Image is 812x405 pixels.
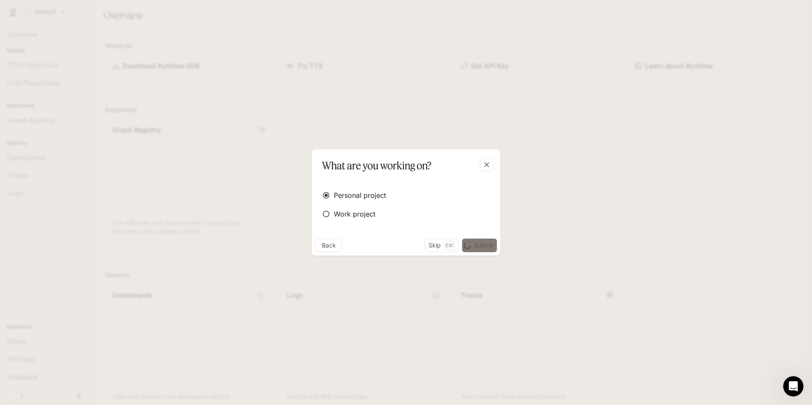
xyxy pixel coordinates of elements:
[783,376,804,397] iframe: Intercom live chat
[334,209,375,219] span: Work project
[425,239,459,252] button: SkipEsc
[315,239,342,252] button: Back
[334,190,386,200] span: Personal project
[322,158,431,173] p: What are you working on?
[444,241,455,250] p: Esc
